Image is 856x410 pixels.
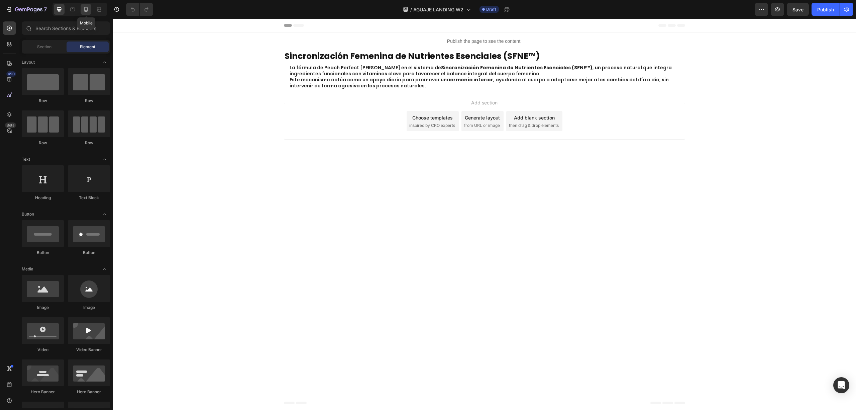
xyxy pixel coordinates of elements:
[486,6,496,12] span: Draft
[328,46,480,52] strong: Sincronización Femenina de Nutrientes Esenciales (SFNE™)
[787,3,809,16] button: Save
[171,31,572,44] h2: Sincronización Femenina de Nutrientes Esenciales (SFNE™)
[99,264,110,274] span: Toggle open
[22,266,33,272] span: Media
[68,347,110,353] div: Video Banner
[22,140,64,146] div: Row
[126,3,153,16] div: Undo/Redo
[68,195,110,201] div: Text Block
[351,104,387,110] span: from URL or image
[833,377,849,393] div: Open Intercom Messenger
[297,104,342,110] span: inspired by CRO experts
[68,98,110,104] div: Row
[3,3,50,16] button: 7
[171,19,572,26] p: Publish the page to see the content.
[337,58,381,64] strong: armonía interior
[22,305,64,311] div: Image
[44,5,47,13] p: 7
[22,98,64,104] div: Row
[401,95,442,102] div: Add blank section
[68,305,110,311] div: Image
[22,389,64,395] div: Hero Banner
[792,7,804,12] span: Save
[410,6,412,13] span: /
[812,3,840,16] button: Publish
[113,19,856,410] iframe: Design area
[22,211,34,217] span: Button
[22,347,64,353] div: Video
[99,154,110,165] span: Toggle open
[22,156,30,162] span: Text
[68,389,110,395] div: Hero Banner
[6,71,16,77] div: 450
[22,21,110,35] input: Search Sections & Elements
[413,6,463,13] span: AGUAJE LANDING W2
[99,57,110,68] span: Toggle open
[68,250,110,256] div: Button
[356,80,388,87] span: Add section
[22,195,64,201] div: Heading
[37,44,51,50] span: Section
[22,250,64,256] div: Button
[817,6,834,13] div: Publish
[80,44,95,50] span: Element
[177,58,567,70] p: Este mecanismo actúa como un apoyo diario para promover una , ayudando al cuerpo a adaptarse mejo...
[177,46,567,58] p: La fórmula de Peach Perfect [PERSON_NAME] en el sistema de , un proceso natural que integra ingre...
[5,122,16,128] div: Beta
[352,95,387,102] div: Generate layout
[300,95,340,102] div: Choose templates
[68,140,110,146] div: Row
[22,59,35,65] span: Layout
[99,209,110,220] span: Toggle open
[396,104,446,110] span: then drag & drop elements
